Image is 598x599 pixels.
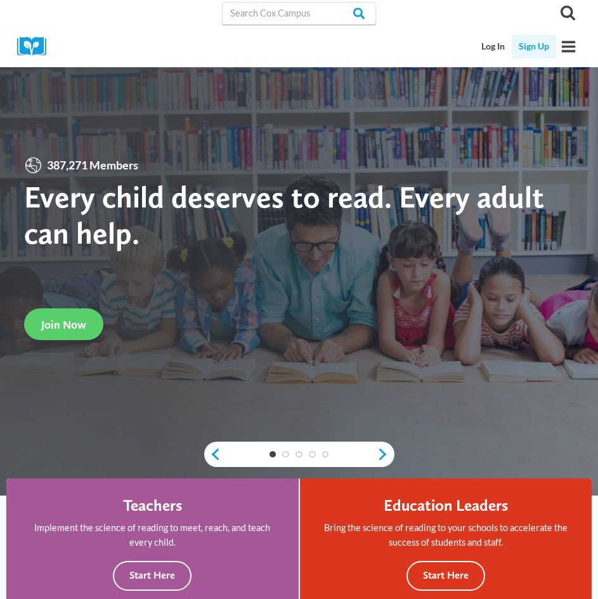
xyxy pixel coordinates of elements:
[204,442,394,467] div: content slider buttons
[296,451,302,458] a: 3
[222,2,377,25] input: Search Cox Campus
[113,561,192,591] button: Start Here
[24,308,103,339] a: Join Now
[512,35,556,58] a: Sign Up
[123,496,182,515] h4: Teachers
[17,37,55,56] img: Cox Campus
[24,178,544,251] strong: Every child deserves to read. Every adult can help.
[475,35,556,58] nav: Secondary Mobile Navigation
[204,447,221,461] a: previous
[317,520,575,550] p: Bring the science of reading to your schools to accelerate the success of students and staff.
[377,447,394,461] a: next
[42,156,143,174] span: 387,271 Members
[475,35,512,58] a: Log In
[406,561,485,591] button: Start Here
[309,451,316,458] a: 4
[384,496,508,515] h4: Education Leaders
[556,34,581,59] button: Open menu
[23,520,282,550] p: Implement the science of reading to meet, reach, and teach every child.
[270,451,276,458] a: 1
[41,318,86,331] span: Join Now
[322,451,329,458] a: 5
[282,451,289,458] a: 2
